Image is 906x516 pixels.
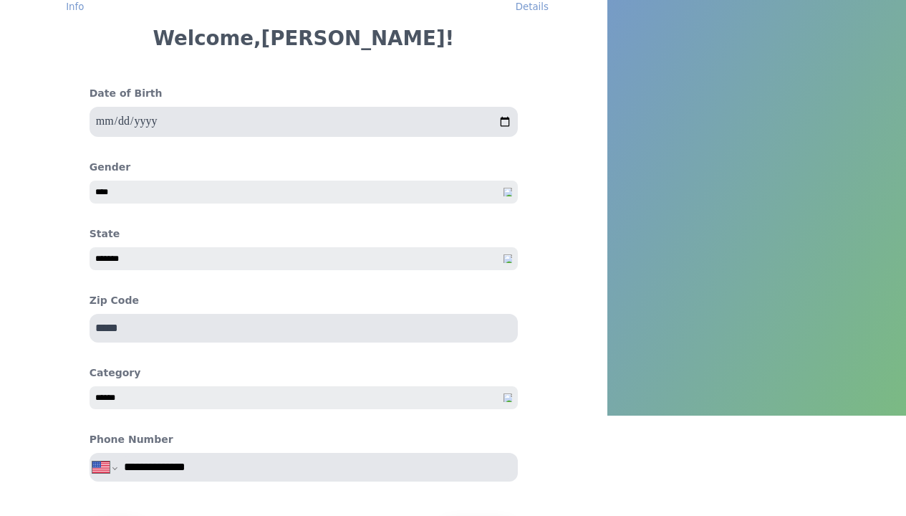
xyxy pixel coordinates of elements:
h3: Welcome, [PERSON_NAME] ! [61,26,546,52]
h4: Date of Birth [90,86,518,101]
h4: State [90,226,518,242]
h4: Phone Number [90,432,518,447]
h4: Gender [90,160,518,175]
h4: Zip Code [90,293,518,308]
h4: Category [90,365,518,381]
